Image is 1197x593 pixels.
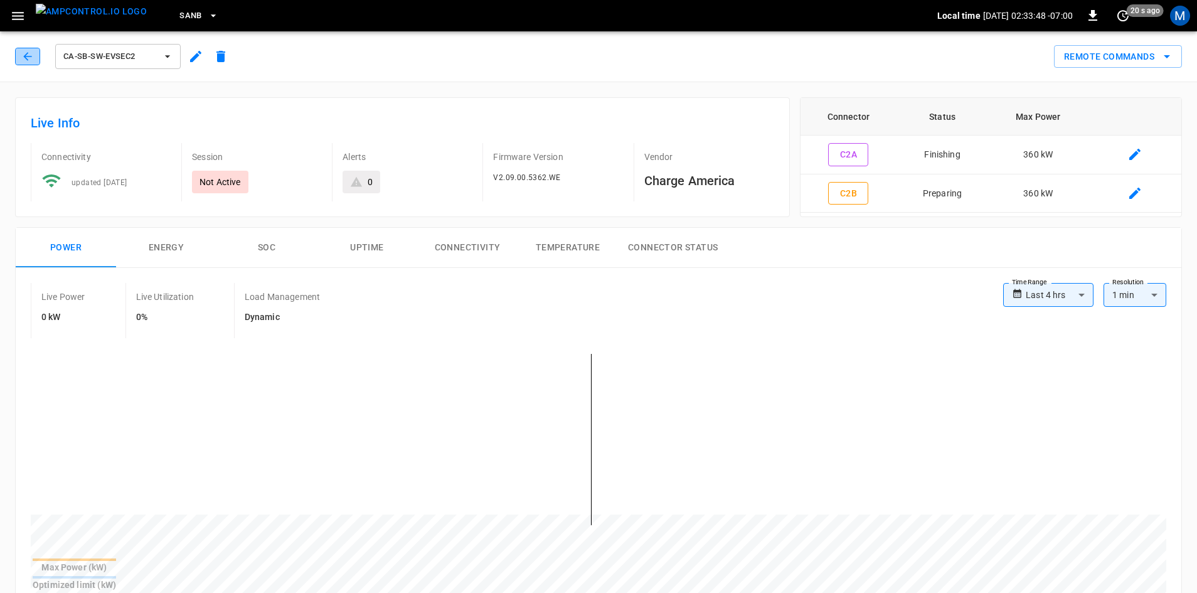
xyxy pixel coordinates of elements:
p: Firmware Version [493,151,623,163]
p: Connectivity [41,151,171,163]
button: set refresh interval [1113,6,1133,26]
button: SOC [216,228,317,268]
label: Resolution [1112,277,1144,287]
h6: Live Info [31,113,774,133]
p: Not Active [199,176,241,188]
span: updated [DATE] [72,178,127,187]
button: C2A [828,143,868,166]
th: Status [896,98,988,136]
p: Live Power [41,291,85,303]
td: Preparing [896,174,988,213]
button: Connectivity [417,228,518,268]
p: Alerts [343,151,472,163]
button: SanB [174,4,223,28]
img: ampcontrol.io logo [36,4,147,19]
td: 360 kW [988,174,1088,213]
div: Last 4 hrs [1026,283,1093,307]
button: Uptime [317,228,417,268]
th: Connector [801,98,897,136]
h6: Charge America [644,171,774,191]
label: Time Range [1012,277,1047,287]
p: Session [192,151,322,163]
button: Remote Commands [1054,45,1182,68]
button: Temperature [518,228,618,268]
div: 0 [368,176,373,188]
span: 20 s ago [1127,4,1164,17]
button: Power [16,228,116,268]
p: Local time [937,9,981,22]
p: Live Utilization [136,291,194,303]
p: [DATE] 02:33:48 -07:00 [983,9,1073,22]
td: 360 kW [988,136,1088,174]
h6: 0% [136,311,194,324]
span: V2.09.00.5362.WE [493,173,560,182]
span: ca-sb-sw-evseC2 [63,50,156,64]
td: Finishing [896,136,988,174]
h6: Dynamic [245,311,320,324]
p: Vendor [644,151,774,163]
div: remote commands options [1054,45,1182,68]
table: connector table [801,98,1181,213]
span: SanB [179,9,202,23]
p: Load Management [245,291,320,303]
div: 1 min [1104,283,1166,307]
div: profile-icon [1170,6,1190,26]
button: C2B [828,182,868,205]
th: Max Power [988,98,1088,136]
h6: 0 kW [41,311,85,324]
button: Connector Status [618,228,728,268]
button: Energy [116,228,216,268]
button: ca-sb-sw-evseC2 [55,44,181,69]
